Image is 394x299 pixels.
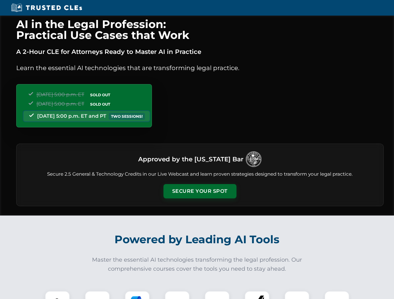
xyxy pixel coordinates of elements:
span: [DATE] 5:00 p.m. ET [36,101,84,107]
h3: Approved by the [US_STATE] Bar [138,154,243,165]
img: Logo [246,151,261,167]
h1: AI in the Legal Profession: Practical Use Cases that Work [16,19,384,40]
p: Master the essential AI technologies transforming the legal profession. Our comprehensive courses... [88,255,306,273]
span: [DATE] 5:00 p.m. ET [36,92,84,97]
span: SOLD OUT [88,101,112,107]
p: Secure 2.5 General & Technology Credits in our Live Webcast and learn proven strategies designed ... [24,171,376,178]
span: SOLD OUT [88,92,112,98]
p: Learn the essential AI technologies that are transforming legal practice. [16,63,384,73]
h2: Powered by Leading AI Tools [24,229,370,250]
img: Trusted CLEs [9,3,84,12]
p: A 2-Hour CLE for Attorneys Ready to Master AI in Practice [16,47,384,57]
button: Secure Your Spot [163,184,236,198]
